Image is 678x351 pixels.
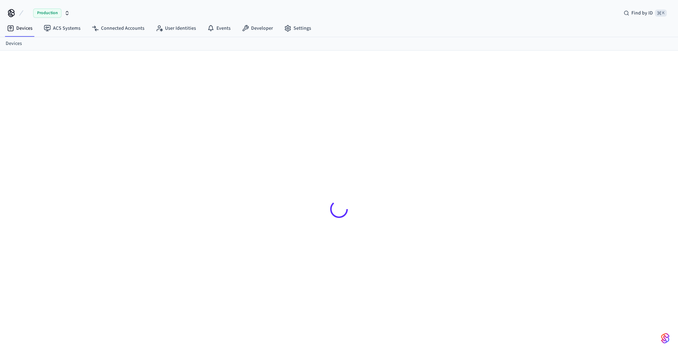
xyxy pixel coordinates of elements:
a: User Identities [150,22,202,35]
span: Find by ID [631,10,653,17]
a: ACS Systems [38,22,86,35]
a: Events [202,22,236,35]
img: SeamLogoGradient.69752ec5.svg [661,333,670,344]
a: Settings [279,22,317,35]
span: ⌘ K [655,10,667,17]
a: Devices [1,22,38,35]
div: Find by ID⌘ K [618,7,672,19]
span: Production [33,8,61,18]
a: Developer [236,22,279,35]
a: Devices [6,40,22,47]
a: Connected Accounts [86,22,150,35]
